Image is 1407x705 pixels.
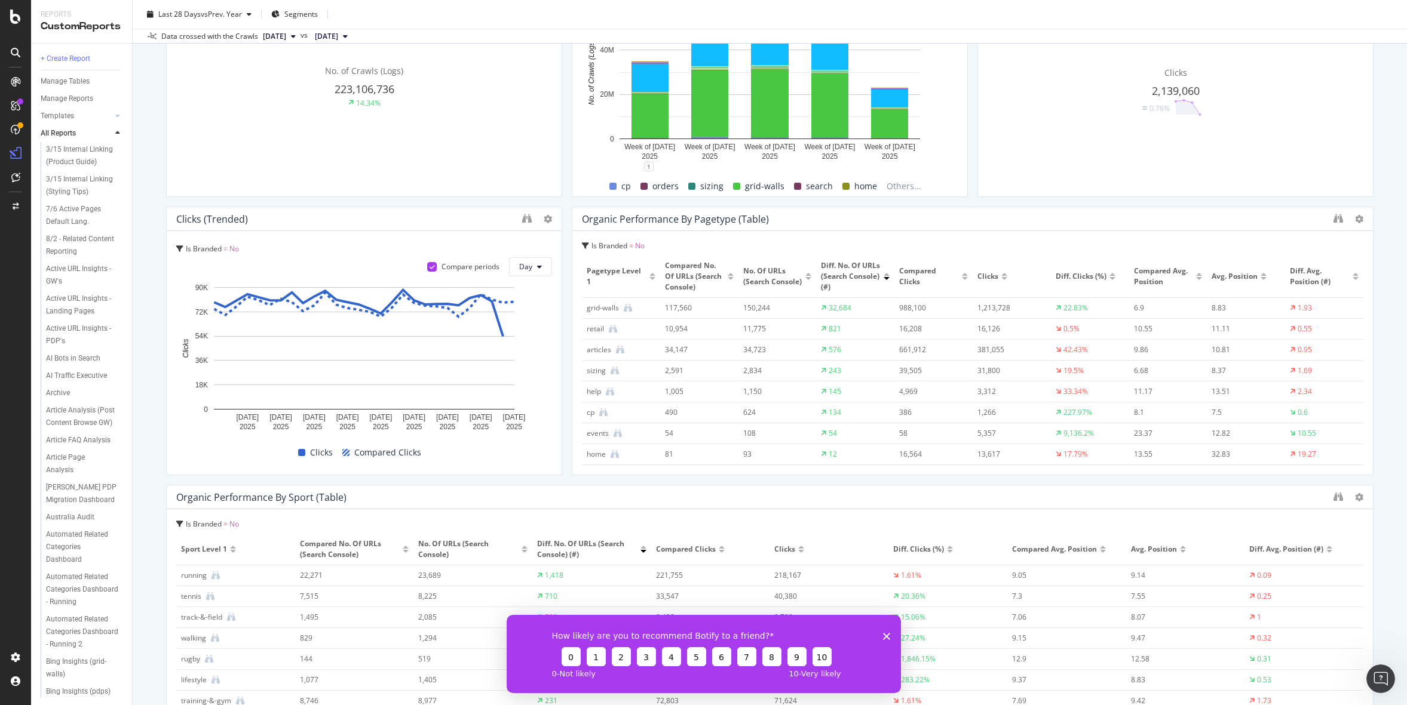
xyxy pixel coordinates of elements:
span: grid-walls [745,179,784,193]
div: 93 [743,449,805,460]
span: Compared No. of URLs (Search Console) [665,260,725,293]
div: 9.47 [1131,633,1229,644]
text: [DATE] [503,413,526,421]
text: 2025 [440,423,456,431]
a: Article Analysis (Post Content Browse GW) [46,404,124,429]
div: Organic Performance by Pagetype (Table) [582,213,769,225]
div: 22.83% [1063,303,1088,313]
text: 20M [600,91,614,99]
div: 134 [829,407,841,418]
div: cp [587,407,594,418]
text: [DATE] [303,413,326,421]
a: [PERSON_NAME] PDP Migration Dashboard [46,481,124,506]
span: Last 28 Days [158,9,201,19]
div: 829 [300,633,398,644]
span: 2,139,060 [1152,84,1200,98]
text: [DATE] [369,413,392,421]
a: AI Bots in Search [46,352,124,365]
button: 0 [55,32,74,51]
div: Article Page Analysis [46,451,112,476]
button: Last 28 DaysvsPrev. Year [142,5,256,24]
text: 54K [195,332,208,340]
div: 590 [545,612,557,623]
a: Active URL Insights - GW's [46,263,124,288]
text: 2025 [339,423,355,431]
text: 2025 [306,423,322,431]
div: 2,591 [665,365,727,376]
div: Active URL Insights - GW's [46,263,114,288]
div: 1 [1257,612,1261,623]
div: 8.83 [1212,303,1273,313]
div: 19.27 [1298,449,1316,460]
div: AI Traffic Executive [46,370,107,382]
button: 8 [256,32,275,51]
text: No. of Crawls (Logs) [587,39,596,104]
div: 1 [644,162,654,171]
div: Automated Related Categories Dashboard - Running 2 [46,613,119,651]
div: 10,954 [665,324,727,334]
div: 710 [545,591,557,602]
div: All Reports [41,127,76,140]
div: 144 [300,654,398,664]
div: 14.34% [356,98,381,108]
div: Archive [46,387,70,399]
span: = [223,244,228,254]
div: 6.68 [1134,365,1196,376]
div: 6.9 [1134,303,1196,313]
div: 3,312 [977,386,1039,397]
a: Australia Audit [46,511,124,524]
a: Automated Related Categories Dashboard [46,528,124,566]
div: 39,505 [899,365,961,376]
div: Templates [41,110,74,122]
span: Clicks [774,544,795,555]
text: 40M [600,46,614,54]
text: 2025 [473,423,489,431]
div: 31,800 [977,365,1039,376]
div: 0.95 [1298,344,1312,355]
div: binoculars [1334,492,1343,501]
div: Active URL Insights - Landing Pages [46,293,117,318]
a: Bing Insights (grid-walls) [46,655,124,681]
div: Article Analysis (Post Content Browse GW) [46,404,118,429]
a: 7/6 Active Pages Default Lang. [46,203,124,228]
text: [DATE] [403,413,425,421]
span: Diff. No. of URLs (Search Console) (#) [821,260,881,293]
div: 33,547 [656,591,754,602]
div: 4,969 [899,386,961,397]
div: + Create Report [41,53,90,65]
div: 5,357 [977,428,1039,439]
text: Clicks [182,339,190,358]
button: 9 [281,32,300,51]
div: 1,266 [977,407,1039,418]
div: 8,438 [656,612,754,623]
text: [DATE] [236,413,259,421]
button: 6 [206,32,225,51]
div: 624 [743,407,805,418]
div: AI Bots in Search [46,352,100,365]
div: 32,684 [829,303,851,313]
text: 2025 [406,423,422,431]
div: 11,775 [743,324,805,334]
div: 988,100 [899,303,961,313]
div: 221,755 [656,570,754,581]
button: 3 [130,32,149,51]
div: rugby [181,654,200,664]
span: Segments [284,9,318,19]
text: [DATE] [269,413,292,421]
text: 36K [195,356,208,365]
span: 2024 Sep. 2nd [315,31,338,42]
text: Week of [DATE] [804,143,855,151]
a: Article Page Analysis [46,451,124,476]
div: 40,380 [774,591,872,602]
div: Automated Related Categories Dashboard [46,528,118,566]
span: No. of URLs (Search Console) [743,266,803,287]
span: No. of URLs (Search Console) [418,538,519,560]
div: 54 [665,428,727,439]
a: 3/15 Internal Linking (Product Guide) [46,143,124,168]
div: 7.3 [1012,591,1110,602]
div: 81 [665,449,727,460]
svg: A chart. [176,281,552,434]
span: Is Branded [186,244,222,254]
div: 1.93 [1298,303,1312,313]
